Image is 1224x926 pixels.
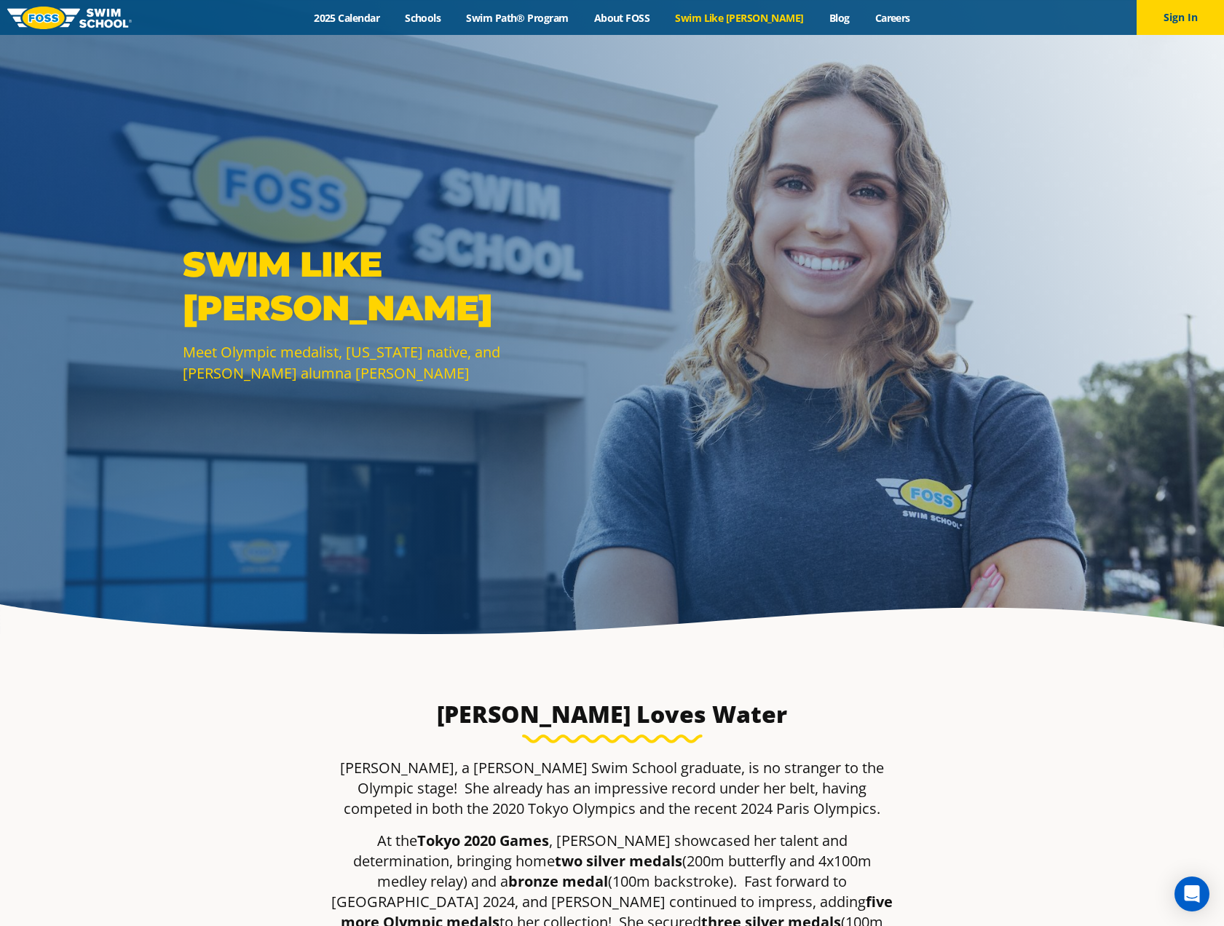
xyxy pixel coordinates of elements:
[508,871,608,891] strong: bronze medal
[555,851,682,871] strong: two silver medals
[183,341,605,384] p: Meet Olympic medalist, [US_STATE] native, and [PERSON_NAME] alumna [PERSON_NAME]
[581,11,663,25] a: About FOSS
[301,11,392,25] a: 2025 Calendar
[862,11,923,25] a: Careers
[328,758,896,819] p: [PERSON_NAME], a [PERSON_NAME] Swim School graduate, is no stranger to the Olympic stage! She alr...
[417,831,549,850] strong: Tokyo 2020 Games
[663,11,817,25] a: Swim Like [PERSON_NAME]
[1174,876,1209,911] div: Open Intercom Messenger
[816,11,862,25] a: Blog
[7,7,132,29] img: FOSS Swim School Logo
[392,11,454,25] a: Schools
[454,11,581,25] a: Swim Path® Program
[414,700,810,729] h3: [PERSON_NAME] Loves Water
[183,242,605,330] p: SWIM LIKE [PERSON_NAME]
